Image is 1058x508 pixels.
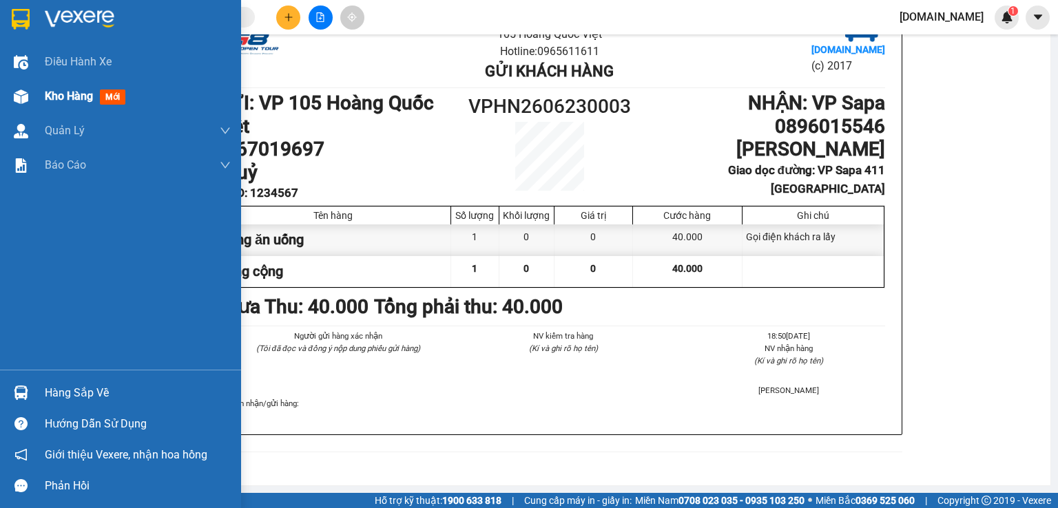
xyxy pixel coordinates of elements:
span: 40.000 [672,263,703,274]
span: [DOMAIN_NAME] [889,8,995,25]
li: [PERSON_NAME] [693,384,885,396]
h1: 0967019697 [214,138,466,161]
b: CCCD : 1234567 [214,186,298,200]
span: down [220,160,231,171]
b: Giao dọc đường: VP Sapa 411 [GEOGRAPHIC_DATA] [728,163,885,195]
h1: 0896015546 [634,115,885,138]
div: Phản hồi [45,476,231,496]
img: logo-vxr [12,9,30,30]
span: ⚪️ [808,498,812,503]
div: 1 [451,224,499,255]
span: 1 [1010,6,1015,16]
span: Miền Nam [635,493,805,508]
span: | [925,493,927,508]
img: warehouse-icon [14,385,28,400]
img: icon-new-feature [1001,11,1013,23]
span: Miền Bắc [816,493,915,508]
i: (Kí và ghi rõ họ tên) [529,343,598,353]
span: Tổng cộng [219,263,283,279]
span: | [512,493,514,508]
h1: VPHN2606230003 [466,92,634,122]
b: Chưa Thu : 40.000 [214,295,369,318]
div: 0 [554,224,633,255]
div: Gọi điện khách ra lấy [743,224,884,255]
button: caret-down [1026,6,1050,30]
div: Quy định nhận/gửi hàng : [214,397,885,410]
span: copyright [982,496,991,505]
button: file-add [309,6,333,30]
div: Khối lượng [503,210,550,221]
strong: 0708 023 035 - 0935 103 250 [678,495,805,506]
span: 0 [590,263,596,274]
li: Người gửi hàng xác nhận [242,330,434,342]
b: GỬI : VP 105 Hoàng Quốc Việt [214,92,434,138]
button: plus [276,6,300,30]
strong: 1900 633 818 [442,495,501,506]
div: Ghi chú [746,210,880,221]
span: Báo cáo [45,156,86,173]
span: caret-down [1032,11,1044,23]
span: message [14,479,28,492]
h1: Thuỷ [214,161,466,184]
b: [DOMAIN_NAME] [811,44,885,55]
i: (Tôi đã đọc và đồng ý nộp dung phiếu gửi hàng) [256,343,420,353]
span: aim [347,12,357,22]
span: Quản Lý [45,122,85,139]
span: mới [100,89,125,105]
li: (c) 2017 [811,57,885,74]
h1: [PERSON_NAME] [634,138,885,161]
span: question-circle [14,417,28,430]
span: 0 [523,263,529,274]
div: 40.000 [633,224,743,255]
b: NHẬN : VP Sapa [748,92,885,114]
div: Tên hàng [219,210,447,221]
li: 18:50[DATE] [693,330,885,342]
i: (Kí và ghi rõ họ tên) [754,356,823,366]
span: Hỗ trợ kỹ thuật: [375,493,501,508]
div: 0 [499,224,554,255]
span: Kho hàng [45,89,93,103]
li: NV kiểm tra hàng [467,330,659,342]
img: logo.jpg [214,9,283,78]
img: warehouse-icon [14,89,28,104]
span: Cung cấp máy in - giấy in: [524,493,632,508]
img: solution-icon [14,158,28,173]
li: Hotline: 0965611611 [326,43,773,60]
img: warehouse-icon [14,55,28,70]
div: Hướng dẫn sử dụng [45,414,231,434]
div: Hàng ăn uống [216,224,451,255]
div: Số lượng [455,210,495,221]
div: Cước hàng [636,210,738,221]
span: plus [284,12,293,22]
span: Giới thiệu Vexere, nhận hoa hồng [45,446,207,463]
sup: 1 [1008,6,1018,16]
span: 1 [472,263,477,274]
span: file-add [315,12,325,22]
strong: 0369 525 060 [855,495,915,506]
div: Hàng sắp về [45,383,231,403]
li: NV nhận hàng [693,342,885,354]
div: Giá trị [558,210,629,221]
b: Tổng phải thu: 40.000 [374,295,563,318]
img: warehouse-icon [14,124,28,138]
span: down [220,125,231,136]
span: notification [14,448,28,461]
b: Gửi khách hàng [485,63,614,80]
span: Điều hành xe [45,53,112,70]
button: aim [340,6,364,30]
